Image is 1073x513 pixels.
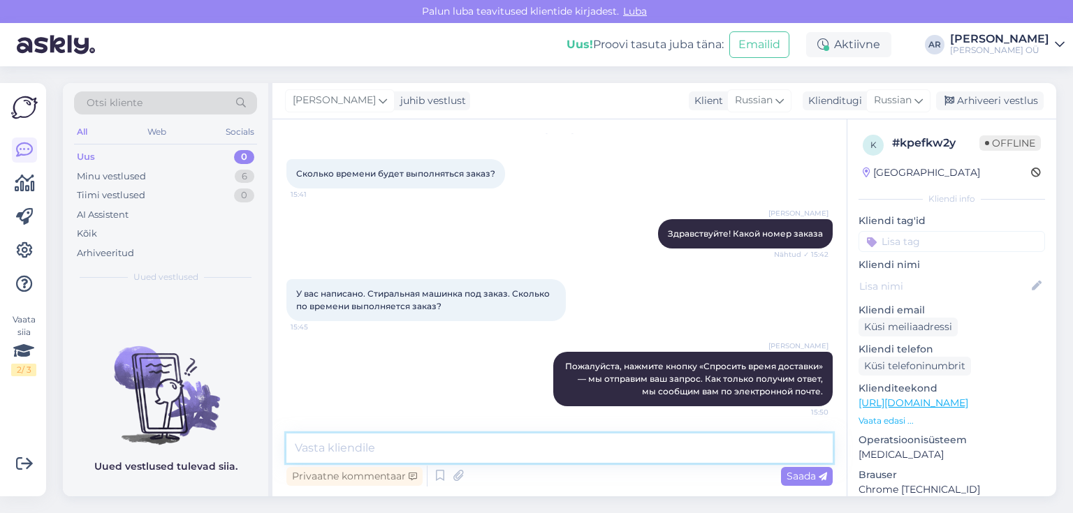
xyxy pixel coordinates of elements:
[395,94,466,108] div: juhib vestlust
[291,189,343,200] span: 15:41
[859,482,1045,497] p: Chrome [TECHNICAL_ID]
[94,459,238,474] p: Uued vestlused tulevad siia.
[145,123,169,141] div: Web
[870,140,877,150] span: k
[668,228,823,239] span: Здравствуйте! Какой номер заказа
[77,246,134,260] div: Arhiveeritud
[286,467,423,486] div: Privaatne kommentaar
[859,214,1045,228] p: Kliendi tag'id
[859,342,1045,357] p: Kliendi telefon
[859,318,958,336] div: Küsi meiliaadressi
[768,208,829,218] span: [PERSON_NAME]
[859,396,968,409] a: [URL][DOMAIN_NAME]
[11,313,36,376] div: Vaata siia
[77,188,145,202] div: Tiimi vestlused
[234,150,254,164] div: 0
[63,321,268,447] img: No chats
[234,188,254,202] div: 0
[77,227,97,241] div: Kõik
[979,135,1041,151] span: Offline
[925,35,944,54] div: AR
[567,36,724,53] div: Proovi tasuta juba täna:
[859,231,1045,252] input: Lisa tag
[735,93,773,108] span: Russian
[936,91,1044,110] div: Arhiveeri vestlus
[787,470,827,482] span: Saada
[565,361,825,396] span: Пожалуйста, нажмите кнопку «Спросить время доставки» — мы отправим ваш запрос. Как только получим...
[859,303,1045,318] p: Kliendi email
[950,34,1065,56] a: [PERSON_NAME][PERSON_NAME] OÜ
[296,288,552,311] span: У вас написано. Стиральная машинка под заказ. Сколько по времени выполняется заказ?
[11,94,38,121] img: Askly Logo
[133,271,198,283] span: Uued vestlused
[859,381,1045,396] p: Klienditeekond
[803,94,862,108] div: Klienditugi
[859,258,1045,272] p: Kliendi nimi
[859,433,1045,447] p: Operatsioonisüsteem
[863,165,980,180] div: [GEOGRAPHIC_DATA]
[859,447,1045,462] p: [MEDICAL_DATA]
[567,38,593,51] b: Uus!
[729,31,789,58] button: Emailid
[950,34,1049,45] div: [PERSON_NAME]
[77,208,129,222] div: AI Assistent
[874,93,912,108] span: Russian
[859,193,1045,205] div: Kliendi info
[859,415,1045,427] p: Vaata edasi ...
[11,364,36,376] div: 2 / 3
[859,278,1029,294] input: Lisa nimi
[77,150,95,164] div: Uus
[291,322,343,332] span: 15:45
[296,168,495,179] span: Сколько времени будет выполняться заказ?
[859,468,1045,482] p: Brauser
[235,170,254,184] div: 6
[619,5,651,17] span: Luba
[74,123,90,141] div: All
[859,357,971,376] div: Küsi telefoninumbrit
[87,96,143,110] span: Otsi kliente
[950,45,1049,56] div: [PERSON_NAME] OÜ
[892,135,979,151] div: # kpefkw2y
[293,93,376,108] span: [PERSON_NAME]
[806,32,891,57] div: Aktiivne
[77,170,146,184] div: Minu vestlused
[689,94,723,108] div: Klient
[774,249,829,260] span: Nähtud ✓ 15:42
[223,123,257,141] div: Socials
[768,341,829,351] span: [PERSON_NAME]
[776,407,829,417] span: 15:50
